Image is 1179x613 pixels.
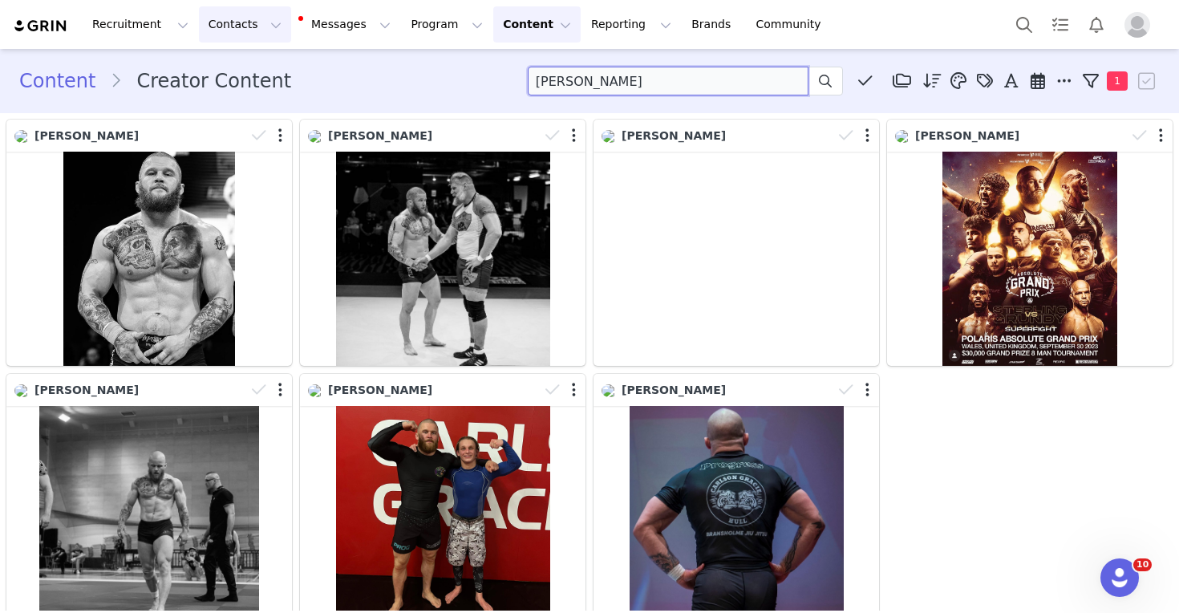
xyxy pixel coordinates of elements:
button: Reporting [581,6,681,43]
iframe: Intercom live chat [1100,558,1139,597]
button: Search [1007,6,1042,43]
a: Community [747,6,838,43]
span: [PERSON_NAME] [328,129,432,142]
a: Content [19,67,110,95]
button: Recruitment [83,6,198,43]
span: [PERSON_NAME] [622,384,726,396]
button: Notifications [1079,6,1114,43]
span: [PERSON_NAME] [915,129,1019,142]
button: Program [401,6,492,43]
img: 0dbd20d1-b4e6-4384-b1a0-a13df7def2bf.jpg [602,130,618,143]
img: 0dbd20d1-b4e6-4384-b1a0-a13df7def2bf.jpg [308,130,324,143]
span: 1 [1107,71,1128,91]
span: [PERSON_NAME] [34,129,139,142]
span: 10 [1133,558,1152,571]
button: Profile [1115,12,1166,38]
img: 0dbd20d1-b4e6-4384-b1a0-a13df7def2bf.jpg [14,384,30,397]
span: [PERSON_NAME] [34,384,139,396]
img: 0dbd20d1-b4e6-4384-b1a0-a13df7def2bf.jpg [308,384,324,397]
a: Brands [682,6,745,43]
img: 0dbd20d1-b4e6-4384-b1a0-a13df7def2bf.jpg [895,130,911,143]
span: [PERSON_NAME] [622,129,726,142]
button: 1 [1078,69,1136,93]
span: [PERSON_NAME] [328,384,432,396]
img: grin logo [13,18,69,34]
input: Search labels, captions, # and @ tags [528,67,808,95]
img: placeholder-profile.jpg [1124,12,1150,38]
img: 0dbd20d1-b4e6-4384-b1a0-a13df7def2bf.jpg [602,384,618,397]
button: Content [493,6,581,43]
button: Contacts [199,6,291,43]
img: 0dbd20d1-b4e6-4384-b1a0-a13df7def2bf.jpg [14,130,30,143]
button: Messages [292,6,400,43]
a: Tasks [1043,6,1078,43]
